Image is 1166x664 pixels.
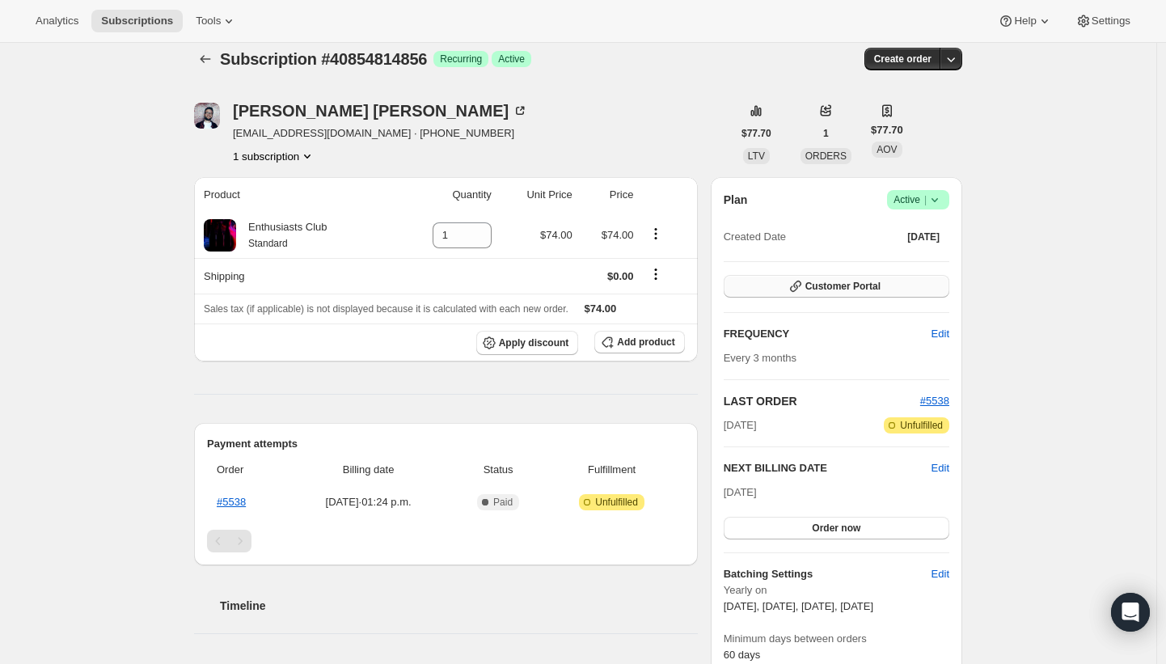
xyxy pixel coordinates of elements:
button: Product actions [233,148,315,164]
span: Subscriptions [101,15,173,27]
span: 1 [823,127,829,140]
button: 1 [813,122,839,145]
span: [DATE] [724,417,757,434]
span: Subscription #40854814856 [220,50,427,68]
button: Edit [922,561,959,587]
th: Shipping [194,258,395,294]
span: $74.00 [540,229,572,241]
div: Enthusiasts Club [236,219,327,252]
span: Yearly on [724,582,949,598]
nav: Pagination [207,530,685,552]
span: $77.70 [871,122,903,138]
span: AOV [877,144,897,155]
th: Price [577,177,639,213]
span: Edit [932,566,949,582]
a: #5538 [217,496,246,508]
button: Create order [864,48,941,70]
span: Add product [617,336,674,349]
button: Help [988,10,1062,32]
button: Product actions [643,225,669,243]
span: Fulfillment [549,462,675,478]
span: ORDERS [805,150,847,162]
span: $74.00 [602,229,634,241]
th: Product [194,177,395,213]
small: Standard [248,238,288,249]
button: Order now [724,517,949,539]
button: [DATE] [898,226,949,248]
th: Quantity [395,177,496,213]
span: Every 3 months [724,352,796,364]
span: Analytics [36,15,78,27]
span: Unfulfilled [595,496,638,509]
span: Unfulfilled [900,419,943,432]
span: Sales tax (if applicable) is not displayed because it is calculated with each new order. [204,303,568,315]
span: Apply discount [499,336,569,349]
span: Help [1014,15,1036,27]
h6: Batching Settings [724,566,932,582]
span: 60 days [724,649,761,661]
span: Create order [874,53,932,66]
th: Unit Price [496,177,577,213]
span: Status [458,462,539,478]
button: Settings [1066,10,1140,32]
span: Michael Lundy [194,103,220,129]
h2: FREQUENCY [724,326,932,342]
div: [PERSON_NAME] [PERSON_NAME] [233,103,528,119]
button: Analytics [26,10,88,32]
h2: Plan [724,192,748,208]
span: Order now [812,522,860,535]
span: Paid [493,496,513,509]
span: [DATE] [724,486,757,498]
button: #5538 [920,393,949,409]
span: $77.70 [741,127,771,140]
h2: Payment attempts [207,436,685,452]
span: Edit [932,326,949,342]
span: $74.00 [585,302,617,315]
span: [DATE] · 01:24 p.m. [289,494,448,510]
span: [DATE], [DATE], [DATE], [DATE] [724,600,873,612]
button: Subscriptions [194,48,217,70]
a: #5538 [920,395,949,407]
span: Created Date [724,229,786,245]
h2: NEXT BILLING DATE [724,460,932,476]
button: $77.70 [732,122,781,145]
h2: LAST ORDER [724,393,920,409]
button: Apply discount [476,331,579,355]
span: Tools [196,15,221,27]
span: Active [894,192,943,208]
button: Edit [922,321,959,347]
button: Edit [932,460,949,476]
span: Customer Portal [805,280,881,293]
span: Active [498,53,525,66]
span: Billing date [289,462,448,478]
span: Minimum days between orders [724,631,949,647]
button: Subscriptions [91,10,183,32]
button: Tools [186,10,247,32]
span: Settings [1092,15,1130,27]
button: Add product [594,331,684,353]
div: Open Intercom Messenger [1111,593,1150,632]
span: | [924,193,927,206]
button: Shipping actions [643,265,669,283]
button: Customer Portal [724,275,949,298]
span: [EMAIL_ADDRESS][DOMAIN_NAME] · [PHONE_NUMBER] [233,125,528,142]
span: [DATE] [907,230,940,243]
img: product img [204,219,236,252]
th: Order [207,452,285,488]
span: Recurring [440,53,482,66]
span: $0.00 [607,270,634,282]
h2: Timeline [220,598,698,614]
span: LTV [748,150,765,162]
